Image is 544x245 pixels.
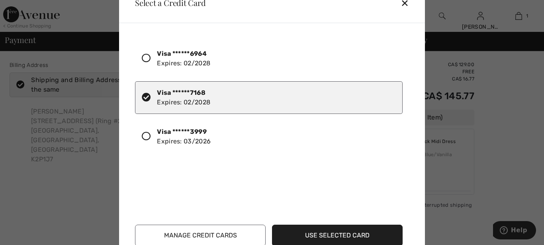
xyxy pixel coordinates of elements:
div: Expires: 03/2026 [157,127,211,146]
div: Expires: 02/2028 [157,49,210,68]
span: Help [18,6,34,13]
div: Expires: 02/2028 [157,88,210,107]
